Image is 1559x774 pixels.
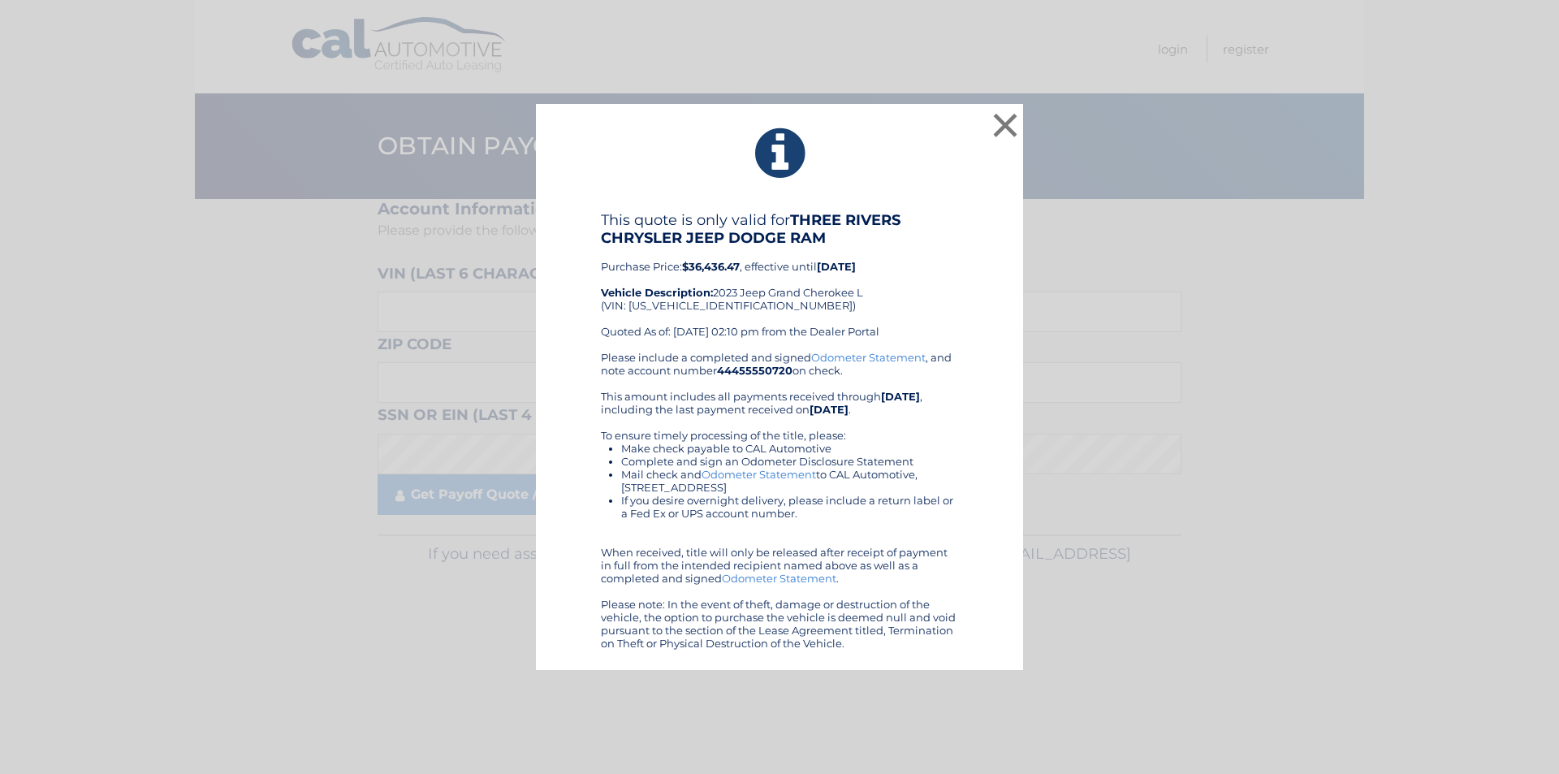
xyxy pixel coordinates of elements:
[601,351,958,650] div: Please include a completed and signed , and note account number on check. This amount includes al...
[717,364,792,377] b: 44455550720
[601,211,958,351] div: Purchase Price: , effective until 2023 Jeep Grand Cherokee L (VIN: [US_VEHICLE_IDENTIFICATION_NUM...
[621,442,958,455] li: Make check payable to CAL Automotive
[601,211,958,247] h4: This quote is only valid for
[682,260,740,273] b: $36,436.47
[621,494,958,520] li: If you desire overnight delivery, please include a return label or a Fed Ex or UPS account number.
[702,468,816,481] a: Odometer Statement
[817,260,856,273] b: [DATE]
[881,390,920,403] b: [DATE]
[621,468,958,494] li: Mail check and to CAL Automotive, [STREET_ADDRESS]
[989,109,1021,141] button: ×
[722,572,836,585] a: Odometer Statement
[601,286,713,299] strong: Vehicle Description:
[621,455,958,468] li: Complete and sign an Odometer Disclosure Statement
[811,351,926,364] a: Odometer Statement
[810,403,849,416] b: [DATE]
[601,211,900,247] b: THREE RIVERS CHRYSLER JEEP DODGE RAM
